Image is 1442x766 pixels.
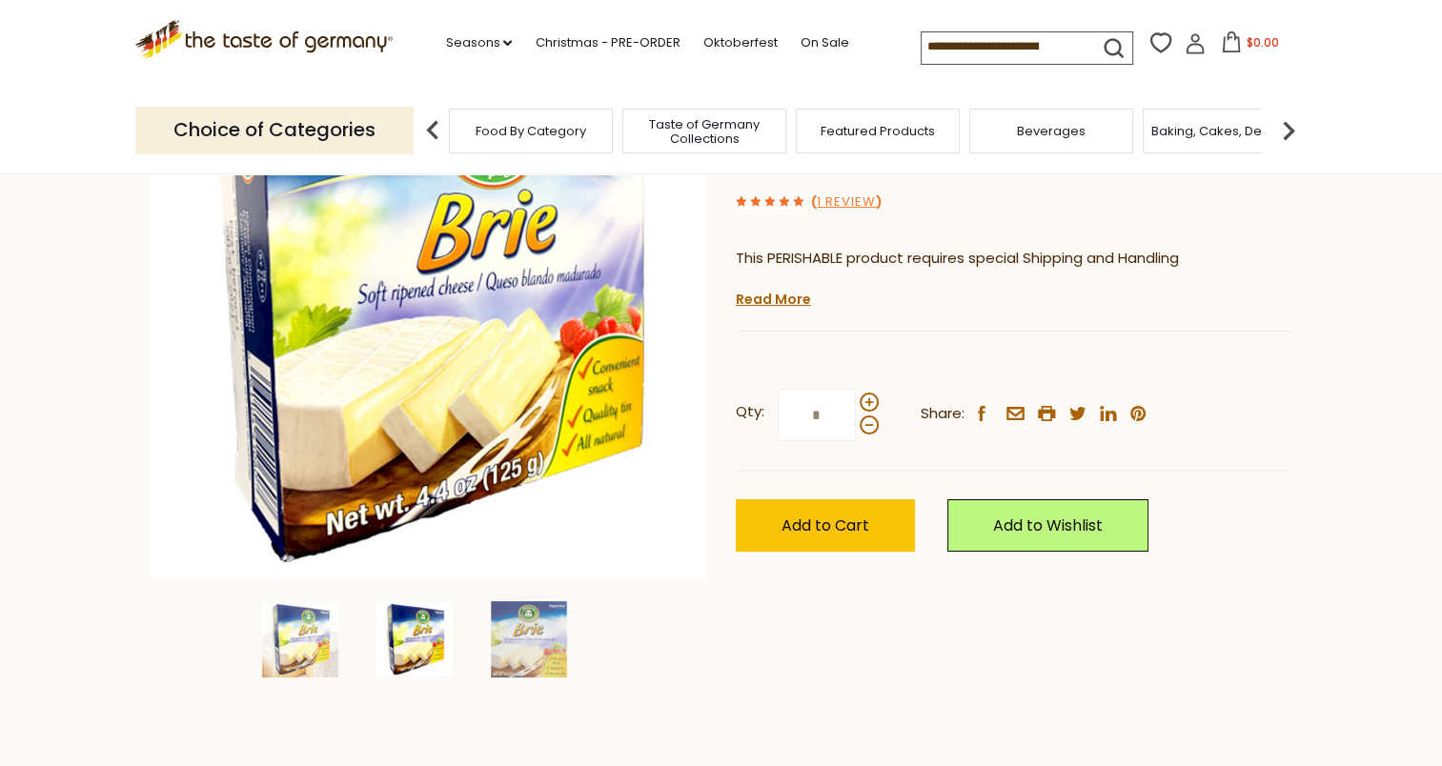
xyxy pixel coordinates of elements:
p: Choice of Categories [135,107,414,153]
button: Add to Cart [736,499,915,552]
img: Kaeserei Champignon Bavarian Brie in Tin 4.5 oz. [262,601,338,677]
a: Read More [736,290,811,309]
span: $0.00 [1246,34,1278,50]
a: Beverages [1017,124,1086,138]
a: Seasons [445,32,512,53]
input: Qty: [778,389,856,441]
a: Add to Wishlist [947,499,1148,552]
a: Food By Category [476,124,586,138]
a: Taste of Germany Collections [628,117,781,146]
button: $0.00 [1209,31,1290,60]
a: 1 Review [817,192,876,212]
span: Add to Cart [782,514,869,536]
a: Baking, Cakes, Desserts [1151,124,1299,138]
a: Oktoberfest [702,32,777,53]
a: Featured Products [821,124,935,138]
img: Kaeserei Champignon Bavarian Brie in Tin 4.5 oz. [376,601,453,677]
img: Kaeserei Champignon Bavarian Brie in Tin 4.5 oz. [150,22,707,579]
img: Champignon Allgaeu Bavarian Brie in Tin [491,601,567,677]
img: previous arrow [414,111,452,150]
span: $6.45 [736,138,808,175]
a: Christmas - PRE-ORDER [535,32,680,53]
img: next arrow [1269,111,1308,150]
li: We will ship this product in heat-protective packaging and ice. [754,284,1293,308]
a: On Sale [800,32,848,53]
strong: Qty: [736,400,764,424]
p: This PERISHABLE product requires special Shipping and Handling [736,247,1293,271]
span: ( ) [811,192,882,211]
span: Share: [921,402,965,426]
